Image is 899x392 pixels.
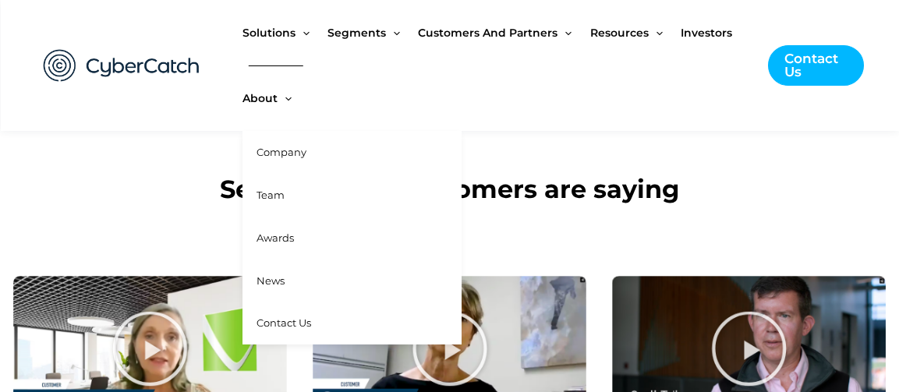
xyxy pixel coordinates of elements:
[257,189,285,201] span: Team
[257,231,294,244] span: Awards
[242,302,462,344] a: Contact Us
[242,260,462,302] a: News
[278,65,292,131] span: Menu Toggle
[242,217,462,260] a: Awards
[242,174,462,217] a: Team
[242,65,278,131] span: About
[257,146,306,158] span: Company
[242,131,462,174] a: Company
[13,173,887,206] h2: See what our customers are saying
[28,34,215,98] img: CyberCatch
[257,316,311,329] span: Contact Us
[257,274,285,287] span: News
[768,45,863,86] a: Contact Us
